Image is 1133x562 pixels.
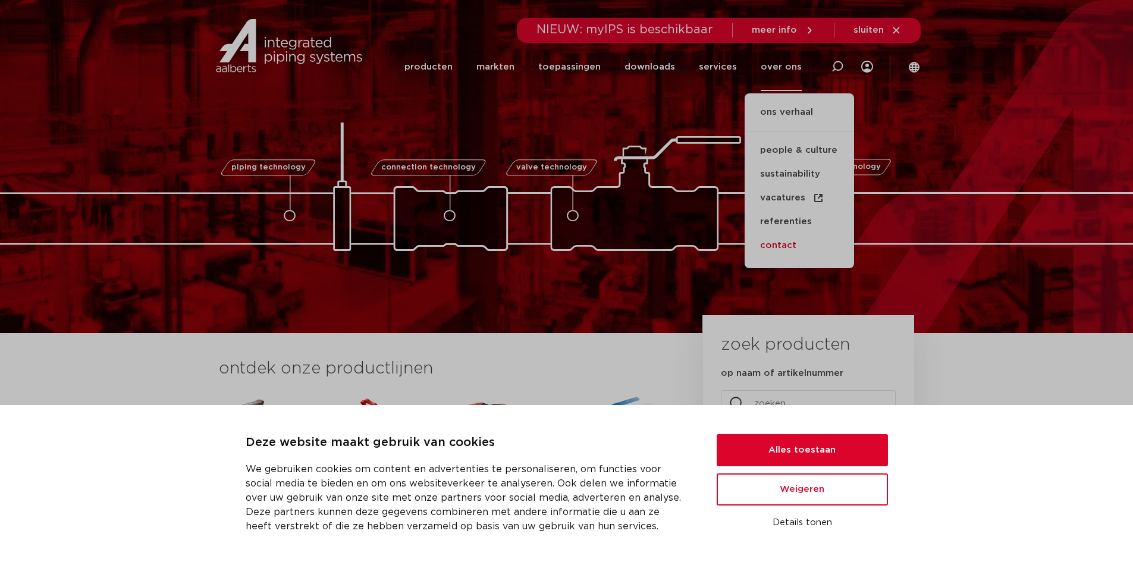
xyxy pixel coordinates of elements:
a: meer info [752,25,815,36]
a: sluiten [853,25,902,36]
h3: zoek producten [721,333,850,357]
nav: Menu [404,43,802,91]
span: sluiten [853,26,884,34]
span: meer info [752,26,797,34]
h3: ontdek onze productlijnen [219,357,663,381]
span: connection technology [381,164,475,171]
a: toepassingen [538,43,601,91]
a: downloads [624,43,675,91]
a: markten [476,43,514,91]
a: contact [745,234,854,258]
p: We gebruiken cookies om content en advertenties te personaliseren, om functies voor social media ... [246,462,688,533]
button: Alles toestaan [717,434,888,466]
input: zoeken [721,390,896,417]
span: fastening technology [793,164,881,171]
a: ons verhaal [745,105,854,131]
span: piping technology [231,164,306,171]
button: Details tonen [717,513,888,533]
a: producten [404,43,453,91]
a: people & culture [745,139,854,162]
span: NIEUW: myIPS is beschikbaar [536,24,713,36]
label: op naam of artikelnummer [721,368,843,379]
button: Weigeren [717,473,888,506]
span: valve technology [516,164,587,171]
div: my IPS [861,43,873,91]
a: sustainability [745,162,854,186]
a: services [699,43,737,91]
p: Deze website maakt gebruik van cookies [246,434,688,453]
a: referenties [745,210,854,234]
a: vacatures [745,186,854,210]
a: over ons [761,43,802,91]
